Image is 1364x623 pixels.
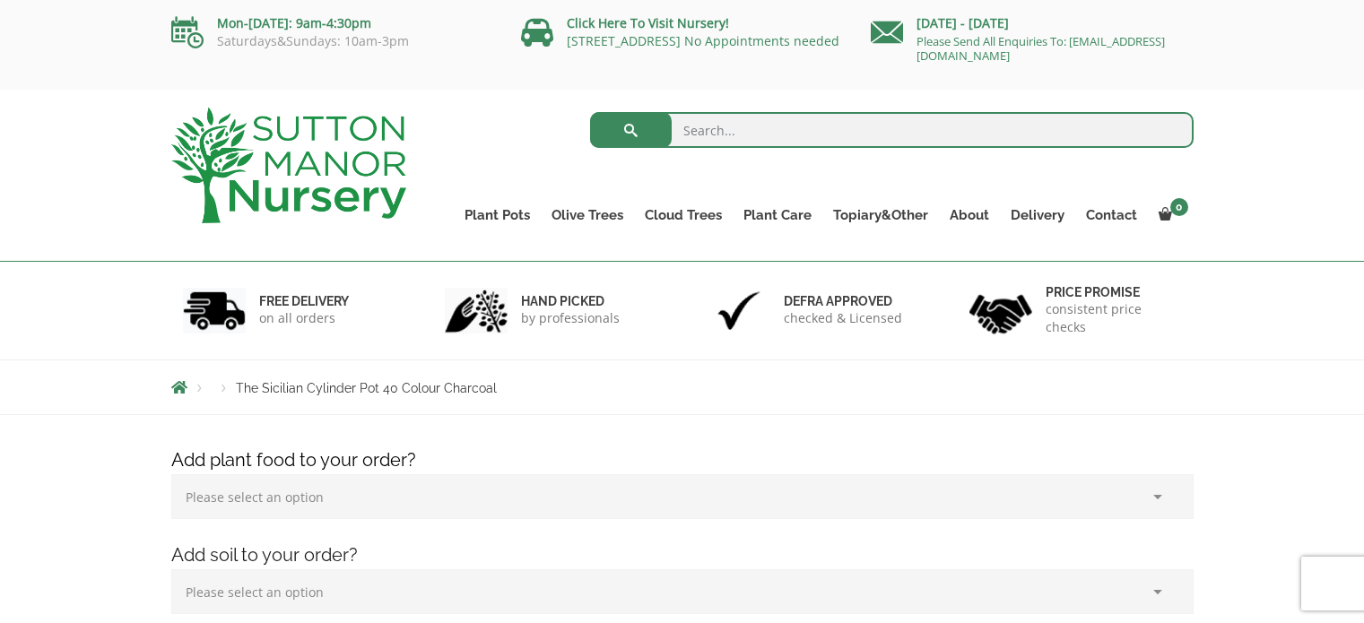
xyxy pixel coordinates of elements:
[183,288,246,333] img: 1.jpg
[171,34,494,48] p: Saturdays&Sundays: 10am-3pm
[1000,203,1075,228] a: Delivery
[733,203,822,228] a: Plant Care
[1046,284,1182,300] h6: Price promise
[1170,198,1188,216] span: 0
[969,283,1032,338] img: 4.jpg
[521,293,620,309] h6: hand picked
[445,288,508,333] img: 2.jpg
[171,108,406,223] img: logo
[784,309,902,327] p: checked & Licensed
[939,203,1000,228] a: About
[521,309,620,327] p: by professionals
[822,203,939,228] a: Topiary&Other
[1148,203,1194,228] a: 0
[708,288,770,333] img: 3.jpg
[590,112,1194,148] input: Search...
[917,33,1165,64] a: Please Send All Enquiries To: [EMAIL_ADDRESS][DOMAIN_NAME]
[158,446,1207,474] h4: Add plant food to your order?
[259,293,349,309] h6: FREE DELIVERY
[171,380,1194,394] nav: Breadcrumbs
[158,541,1207,569] h4: Add soil to your order?
[1046,300,1182,336] p: consistent price checks
[634,203,733,228] a: Cloud Trees
[454,203,541,228] a: Plant Pots
[871,13,1194,34] p: [DATE] - [DATE]
[1075,203,1148,228] a: Contact
[567,32,839,49] a: [STREET_ADDRESS] No Appointments needed
[259,309,349,327] p: on all orders
[784,293,902,309] h6: Defra approved
[236,381,497,395] span: The Sicilian Cylinder Pot 40 Colour Charcoal
[567,14,729,31] a: Click Here To Visit Nursery!
[541,203,634,228] a: Olive Trees
[171,13,494,34] p: Mon-[DATE]: 9am-4:30pm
